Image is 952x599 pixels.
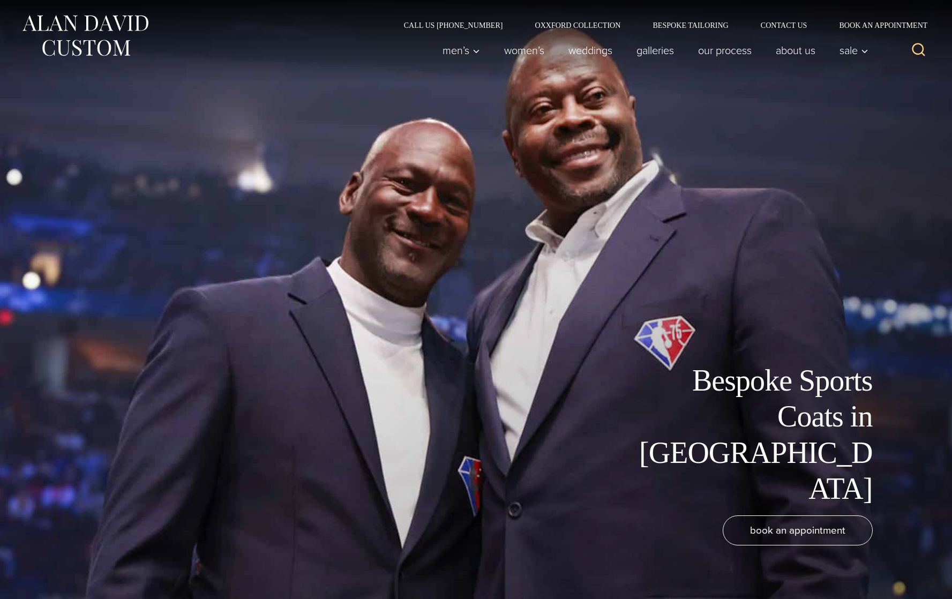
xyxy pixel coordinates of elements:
span: book an appointment [750,522,845,538]
nav: Secondary Navigation [388,21,932,29]
a: Our Process [686,40,763,61]
a: About Us [763,40,827,61]
h1: Bespoke Sports Coats in [GEOGRAPHIC_DATA] [632,363,873,507]
span: Sale [839,45,868,56]
a: Women’s [492,40,556,61]
a: Book an Appointment [823,21,931,29]
a: Galleries [624,40,686,61]
a: Call Us [PHONE_NUMBER] [388,21,519,29]
img: Alan David Custom [21,12,149,59]
a: Bespoke Tailoring [636,21,744,29]
a: Contact Us [745,21,823,29]
a: Oxxford Collection [519,21,636,29]
span: Men’s [443,45,480,56]
button: View Search Form [906,38,932,63]
a: weddings [556,40,624,61]
nav: Primary Navigation [430,40,874,61]
a: book an appointment [723,515,873,545]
